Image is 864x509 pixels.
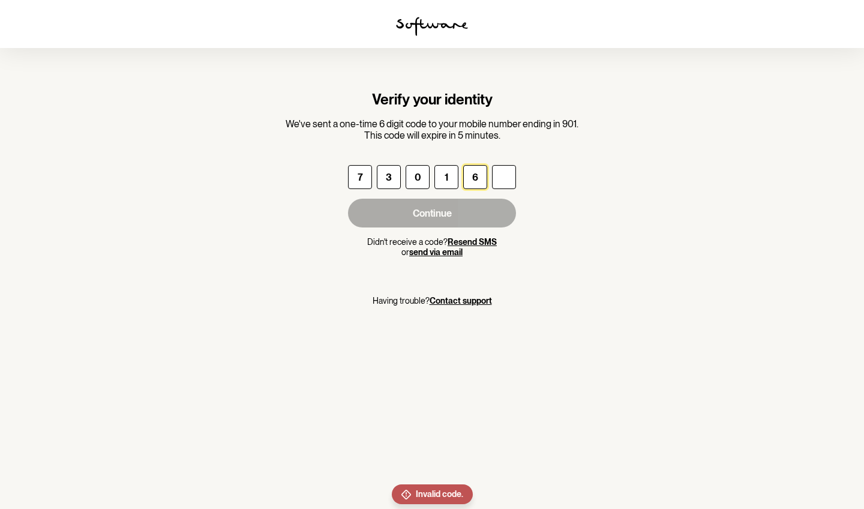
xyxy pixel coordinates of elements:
[348,247,516,258] p: or
[448,237,497,247] button: Resend SMS
[286,91,578,109] h1: Verify your identity
[286,130,578,141] p: This code will expire in 5 minutes.
[286,118,578,130] p: We've sent a one-time 6 digit code to your mobile number ending in 901.
[348,199,516,227] button: Continue
[348,237,516,247] p: Didn't receive a code?
[409,247,463,258] button: send via email
[373,296,492,306] p: Having trouble?
[396,17,468,36] img: software logo
[430,296,492,306] a: Contact support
